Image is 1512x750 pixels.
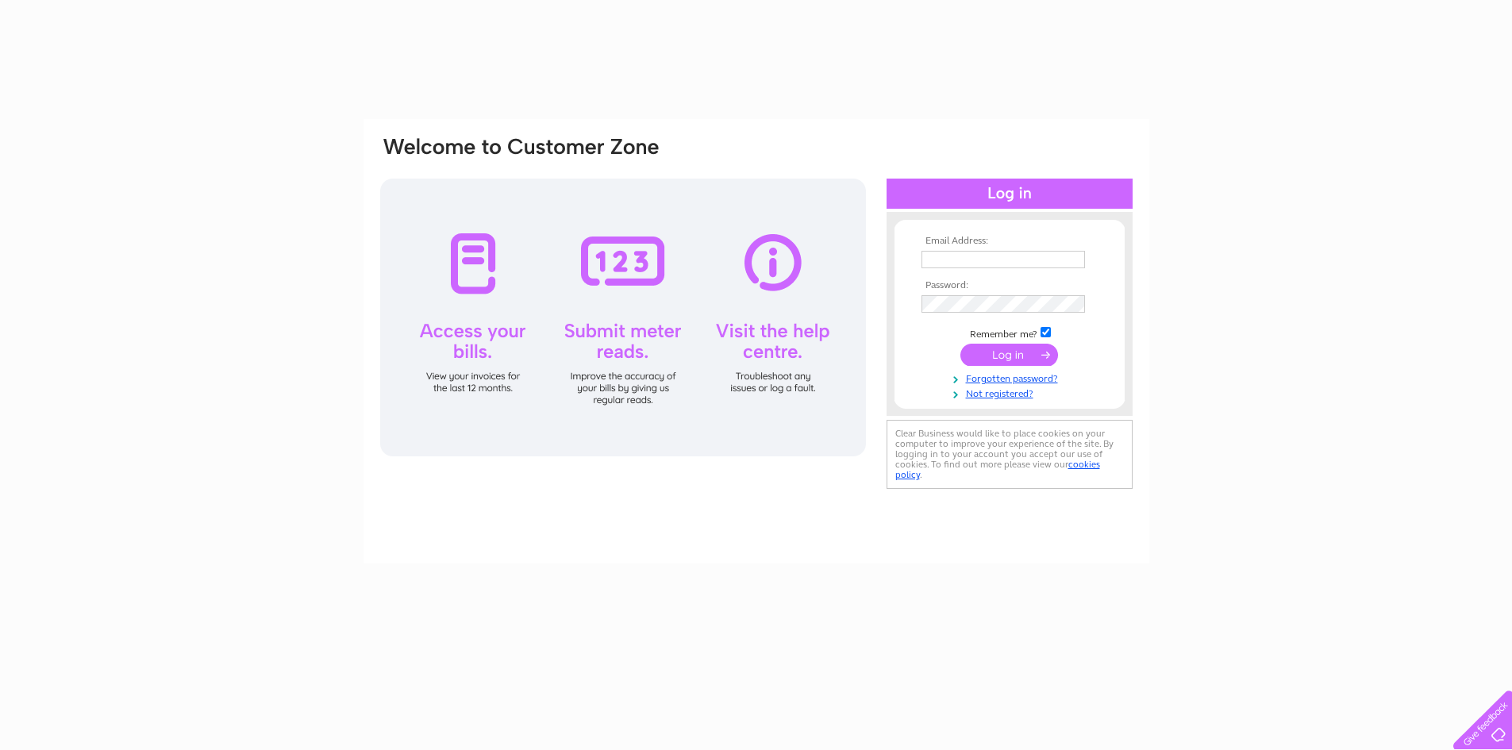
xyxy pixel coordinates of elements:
[918,236,1102,247] th: Email Address:
[887,420,1133,489] div: Clear Business would like to place cookies on your computer to improve your experience of the sit...
[895,459,1100,480] a: cookies policy
[960,344,1058,366] input: Submit
[918,280,1102,291] th: Password:
[921,370,1102,385] a: Forgotten password?
[918,325,1102,340] td: Remember me?
[921,385,1102,400] a: Not registered?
